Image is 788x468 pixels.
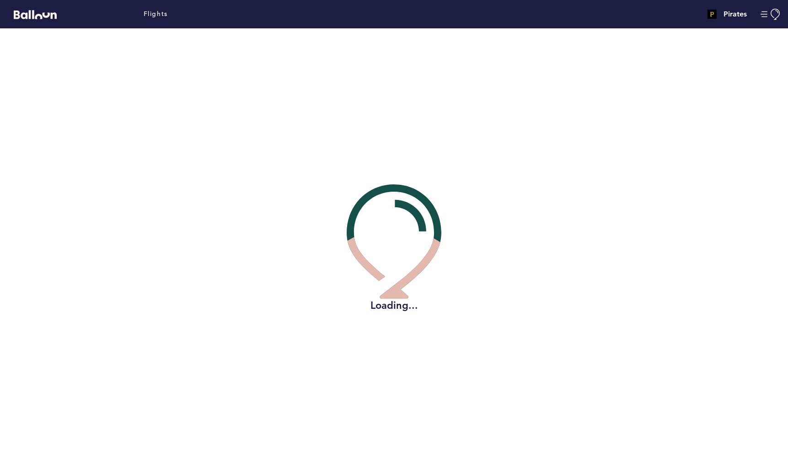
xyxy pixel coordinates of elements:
h2: Loading... [347,299,441,312]
h4: Pirates [724,9,747,20]
svg: Balloon [14,10,57,19]
a: Balloon [7,9,57,19]
button: Manage Account [761,9,781,20]
a: Flights [144,9,168,19]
